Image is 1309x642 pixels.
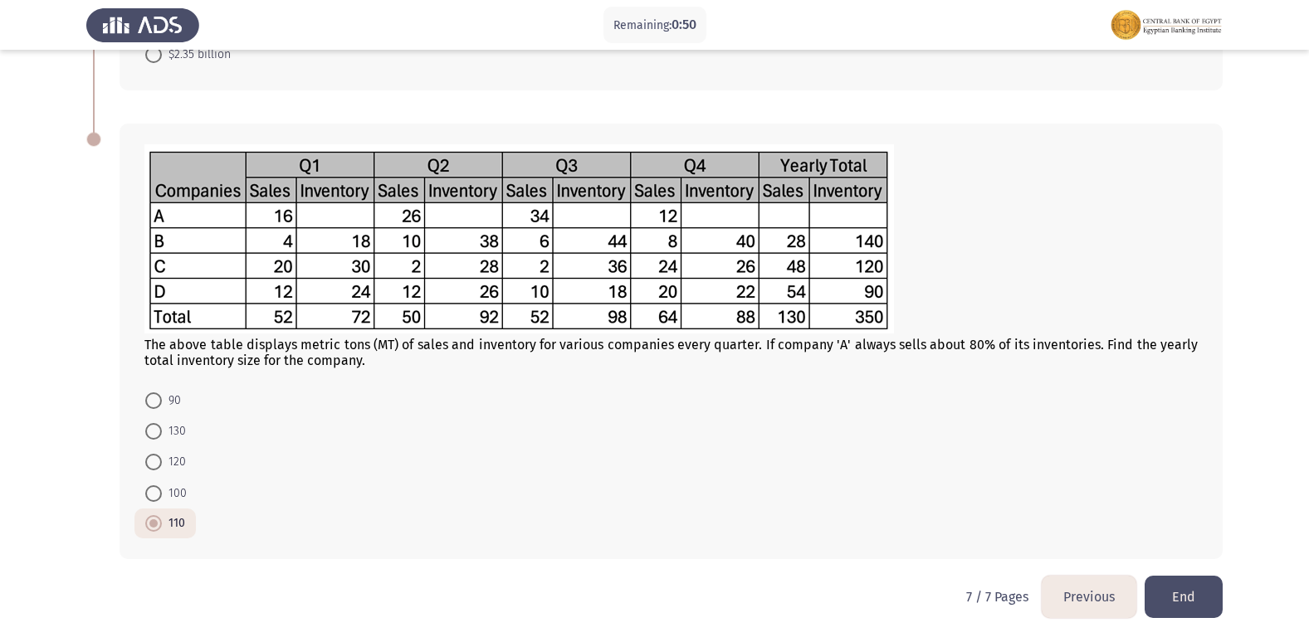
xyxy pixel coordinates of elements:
img: Assess Talent Management logo [86,2,199,48]
span: 100 [162,484,187,503]
span: $2.35 billion [162,45,231,65]
span: 120 [162,452,186,472]
div: The above table displays metric tons (MT) of sales and inventory for various companies every quar... [144,337,1198,368]
span: 0:50 [672,17,696,32]
span: 130 [162,421,186,441]
button: load previous page [1042,576,1136,618]
img: UUUucG5nMTcyNDIzODgwNTg0MA==.png [144,144,894,333]
p: 7 / 7 Pages [966,589,1028,605]
span: 90 [162,391,181,411]
button: end assessment [1145,576,1223,618]
img: Assessment logo of EBI Analytical Thinking FOCUS Assessment EN [1110,2,1223,48]
p: Remaining: [613,15,696,36]
span: 110 [162,513,185,533]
